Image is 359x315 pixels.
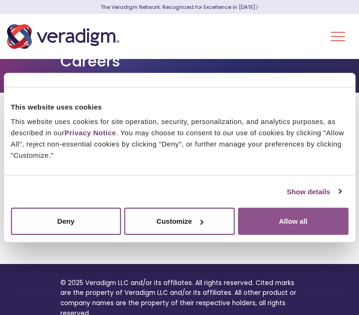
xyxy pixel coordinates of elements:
a: Show details [287,186,341,197]
button: Deny [11,208,121,235]
div: This website uses cookies [11,101,348,112]
button: Customize [125,208,234,235]
a: Privacy Notice [65,129,116,137]
a: The Veradigm Network: Recognized for Excellence in [DATE]Learn More [101,3,258,11]
img: Veradigm logo [7,21,119,52]
div: This website uses cookies for site operation, security, personalization, and analytics purposes, ... [11,116,348,161]
h1: Careers [60,52,299,70]
button: Allow all [238,208,348,235]
button: Toggle Navigation Menu [331,24,345,49]
span: Learn More [255,3,258,11]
